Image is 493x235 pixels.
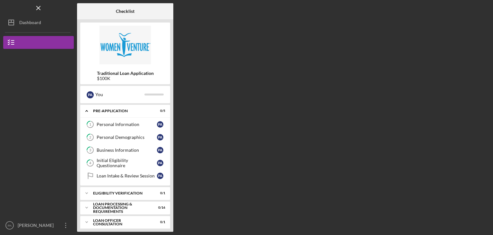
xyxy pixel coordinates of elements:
[154,109,165,113] div: 0 / 5
[80,26,170,64] img: Product logo
[154,191,165,195] div: 0 / 1
[116,9,134,14] b: Checklist
[157,121,163,128] div: P A
[93,191,149,195] div: Eligibility Verification
[97,122,157,127] div: Personal Information
[93,109,149,113] div: Pre-Application
[87,91,94,98] div: P A
[83,169,167,182] a: Loan Intake & Review SessionPA
[83,144,167,157] a: 3Business InformationPA
[3,219,74,232] button: PA[PERSON_NAME]
[89,122,91,127] tspan: 1
[97,173,157,178] div: Loan Intake & Review Session
[157,134,163,140] div: P A
[93,202,149,213] div: Loan Processing & Documentation Requirements
[97,71,154,76] b: Traditional Loan Application
[154,206,165,210] div: 0 / 16
[16,219,58,233] div: [PERSON_NAME]
[8,224,12,227] text: PA
[157,160,163,166] div: P A
[93,219,149,226] div: Loan Officer Consultation
[157,173,163,179] div: P A
[97,135,157,140] div: Personal Demographics
[95,89,144,100] div: You
[3,16,74,29] button: Dashboard
[89,135,91,140] tspan: 2
[89,161,91,165] tspan: 4
[157,147,163,153] div: P A
[97,148,157,153] div: Business Information
[89,148,91,152] tspan: 3
[19,16,41,31] div: Dashboard
[83,157,167,169] a: 4Initial Eligibility QuestionnairePA
[83,118,167,131] a: 1Personal InformationPA
[97,158,157,168] div: Initial Eligibility Questionnaire
[97,76,154,81] div: $100K
[83,131,167,144] a: 2Personal DemographicsPA
[154,220,165,224] div: 0 / 1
